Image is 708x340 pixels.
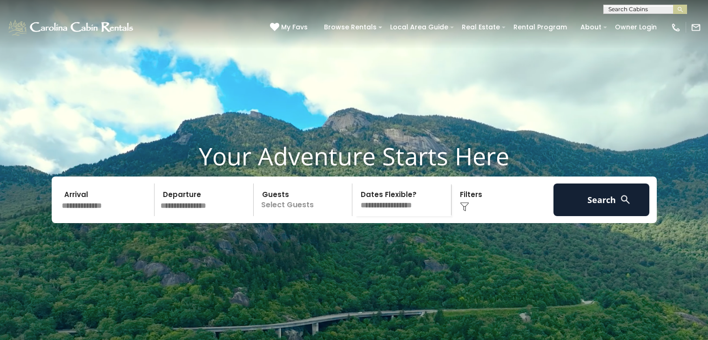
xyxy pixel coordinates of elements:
[7,142,701,170] h1: Your Adventure Starts Here
[610,20,661,34] a: Owner Login
[457,20,505,34] a: Real Estate
[385,20,453,34] a: Local Area Guide
[671,22,681,33] img: phone-regular-white.png
[281,22,308,32] span: My Favs
[460,202,469,211] img: filter--v1.png
[256,184,352,216] p: Select Guests
[691,22,701,33] img: mail-regular-white.png
[7,18,136,37] img: White-1-1-2.png
[319,20,381,34] a: Browse Rentals
[270,22,310,33] a: My Favs
[576,20,606,34] a: About
[509,20,572,34] a: Rental Program
[553,184,650,216] button: Search
[620,194,631,205] img: search-regular-white.png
